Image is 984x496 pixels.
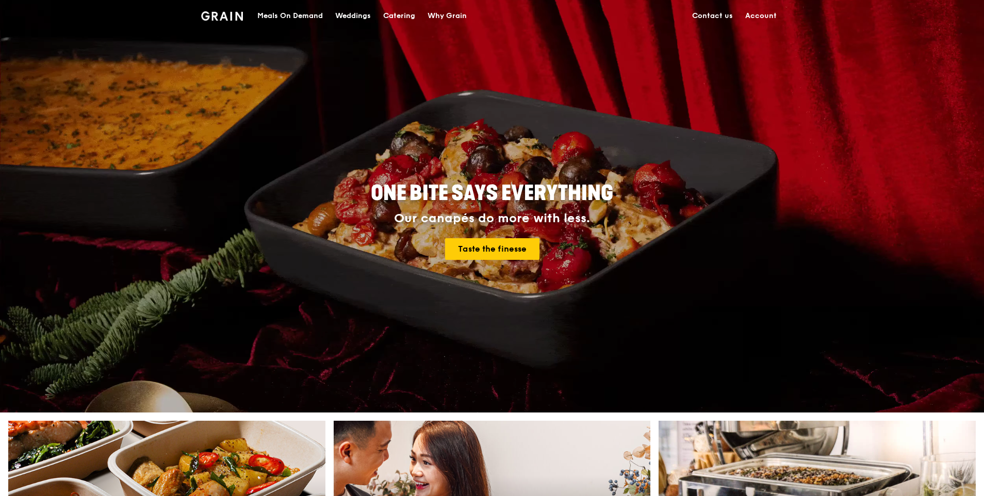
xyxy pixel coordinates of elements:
a: Weddings [329,1,377,31]
a: Taste the finesse [445,238,539,260]
img: Grain [201,11,243,21]
a: Catering [377,1,421,31]
div: Our canapés do more with less. [306,211,678,226]
a: Contact us [686,1,739,31]
div: Why Grain [428,1,467,31]
div: Meals On Demand [257,1,323,31]
span: ONE BITE SAYS EVERYTHING [371,181,613,206]
div: Catering [383,1,415,31]
a: Account [739,1,783,31]
div: Weddings [335,1,371,31]
a: Why Grain [421,1,473,31]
